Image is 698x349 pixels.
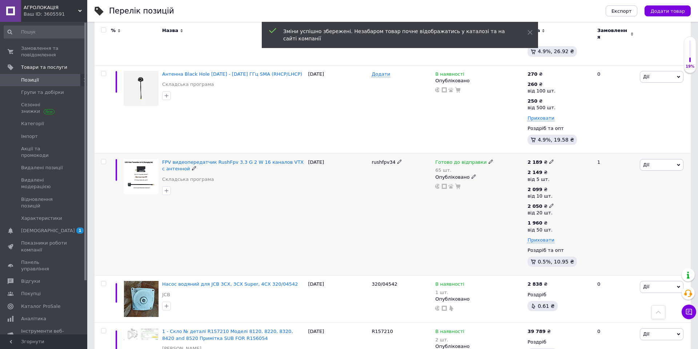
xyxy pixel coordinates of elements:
span: Замовлення та повідомлення [21,45,67,58]
div: Опубліковано [435,78,524,84]
span: Панель управління [21,259,67,272]
div: [DATE] [306,275,370,323]
img: 1 - Скло № деталі R157210 Моделі 8120, 8220, 8320, 8420 and 8520 Примітка SUB FOR R156054 [124,328,159,340]
b: 260 [527,82,537,87]
div: ₴ [527,159,554,166]
span: 4.9%, 26.92 ₴ [538,48,574,54]
a: JCB [162,292,170,298]
div: ₴ [527,220,553,226]
div: Ваш ID: 3605591 [24,11,87,17]
span: Характеристики [21,215,62,222]
div: від 50 шт. [527,227,553,233]
span: Видалені позиції [21,164,63,171]
span: 4.9%, 19.58 ₴ [538,137,574,143]
div: від 100 шт. [527,88,555,94]
span: Дії [643,331,649,337]
span: Експорт [611,8,632,14]
span: Інструменти веб-майстра та SEO [21,328,67,341]
span: Додати [372,71,390,77]
div: від 5 шт. [527,176,549,183]
div: від 20 шт. [527,210,554,216]
div: Опубліковано [435,296,524,302]
span: Категорії [21,120,44,127]
div: 0 [593,65,638,154]
b: 2 838 [527,281,542,287]
span: В наявності [435,281,464,289]
div: 1 [593,154,638,275]
div: 0 [593,275,638,323]
div: ₴ [527,98,555,104]
b: 2 189 [527,159,542,165]
img: FPV видеопередатчик RushFpv 3.3 G 2 W 16 каналов VTX с антенной [124,159,159,194]
span: Товари та послуги [21,64,67,71]
b: 39 789 [527,329,546,334]
span: Замовлення [597,27,629,40]
div: 65 шт. [435,167,493,173]
div: ₴ [527,281,547,287]
button: Чат з покупцем [682,305,696,319]
div: Роздріб та опт [527,125,591,132]
div: Роздріб [527,339,591,345]
a: Антенна Black Hole [DATE] - [DATE] ГГц SMA (RHCP/LHCP) [162,71,302,77]
b: 2 050 [527,203,542,209]
a: Складська програма [162,81,214,88]
span: Видалені модерацією [21,177,67,190]
span: Показники роботи компанії [21,240,67,253]
button: Експорт [606,5,638,16]
a: Насос водяний для JCB 3CX, 3CX Super, 4CX 320/04542 [162,281,298,287]
div: ₴ [527,81,555,88]
div: від 500 шт. [527,104,555,111]
button: Додати товар [645,5,691,16]
span: Сезонні знижки [21,102,67,115]
b: 270 [527,71,537,77]
span: 320/04542 [372,281,397,287]
div: ₴ [527,328,551,335]
div: від 10 шт. [527,193,553,199]
span: Додати товар [650,8,685,14]
div: Роздріб та опт [527,247,591,254]
span: Акції та промокоди [21,146,67,159]
span: Приховати [527,115,554,121]
span: Назва [162,27,178,34]
img: Насос водяний для JCB 3CX, 3CX Super, 4CX 320/04542 [124,281,159,317]
a: FPV видеопередатчик RushFpv 3.3 G 2 W 16 каналов VTX с антенной [162,159,304,171]
span: % [111,27,116,34]
span: 0.61 ₴ [538,303,554,309]
div: ₴ [527,169,549,176]
img: Антенна Black Hole 4.9 - 5.9 ГГц SMA (RHCP/LHCP) [124,71,159,106]
span: Готово до відправки [435,159,486,167]
span: Аналітика [21,316,46,322]
span: Приховати [527,237,554,243]
span: В наявності [435,71,464,79]
div: 19% [684,64,696,69]
span: Групи та добірки [21,89,64,96]
div: [DATE] [306,65,370,154]
b: 2 149 [527,170,542,175]
span: Відновлення позицій [21,196,67,209]
span: rushfpv34 [372,159,396,165]
span: Покупці [21,290,41,297]
div: Роздріб [527,292,591,298]
div: 1 шт. [435,290,464,295]
div: 2 шт. [435,337,464,342]
b: 250 [527,98,537,104]
a: 1 - Скло № деталі R157210 Моделі 8120, 8220, 8320, 8420 and 8520 Примітка SUB FOR R156054 [162,329,293,341]
b: 2 099 [527,187,542,192]
div: Зміни успішно збережені. Незабаром товар почне відображатись у каталозі та на сайті компанії [283,28,509,42]
a: Складська програма [162,176,214,183]
span: АГРОЛОКАЦІЯ [24,4,78,11]
span: Позиції [21,77,39,83]
div: Перелік позицій [109,7,174,15]
span: Відгуки [21,278,40,285]
span: [DEMOGRAPHIC_DATA] [21,227,75,234]
span: Імпорт [21,133,38,140]
input: Пошук [4,25,86,39]
span: Дії [643,162,649,167]
span: Дії [643,284,649,289]
div: ₴ [527,71,542,78]
span: R157210 [372,329,393,334]
span: Дії [643,74,649,79]
span: В наявності [435,329,464,336]
div: Опубліковано [435,174,524,181]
